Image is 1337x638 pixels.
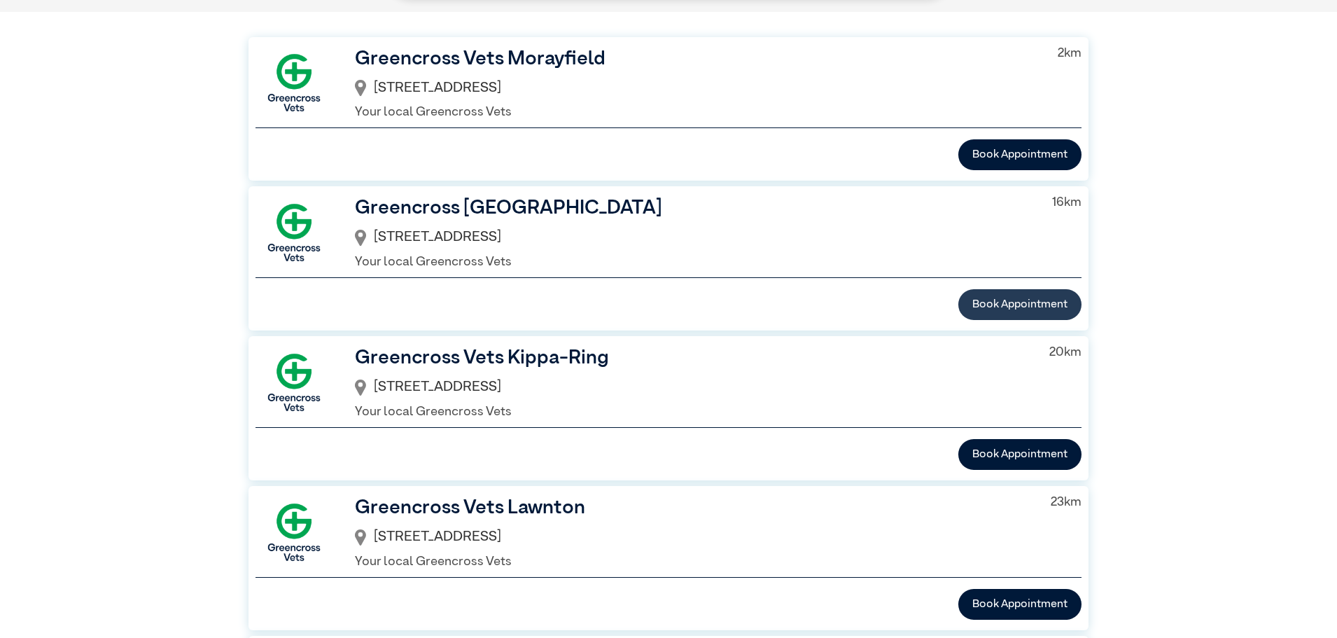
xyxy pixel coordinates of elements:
[958,439,1081,470] button: Book Appointment
[355,193,1030,223] h3: Greencross [GEOGRAPHIC_DATA]
[958,589,1081,620] button: Book Appointment
[355,74,1035,104] div: [STREET_ADDRESS]
[355,223,1030,253] div: [STREET_ADDRESS]
[255,494,332,571] img: GX-Square.png
[255,194,332,271] img: GX-Square.png
[1049,343,1081,362] p: 20 km
[355,493,1028,522] h3: Greencross Vets Lawnton
[355,403,1027,422] p: Your local Greencross Vets
[355,103,1035,122] p: Your local Greencross Vets
[355,373,1027,403] div: [STREET_ADDRESS]
[355,553,1028,571] p: Your local Greencross Vets
[1052,193,1081,212] p: 16 km
[355,522,1028,553] div: [STREET_ADDRESS]
[355,44,1035,74] h3: Greencross Vets Morayfield
[958,289,1081,320] button: Book Appointment
[255,44,332,121] img: GX-Square.png
[958,139,1081,170] button: Book Appointment
[255,344,332,421] img: GX-Square.png
[355,253,1030,272] p: Your local Greencross Vets
[1051,493,1081,512] p: 23 km
[1058,44,1081,63] p: 2 km
[355,343,1027,373] h3: Greencross Vets Kippa-Ring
